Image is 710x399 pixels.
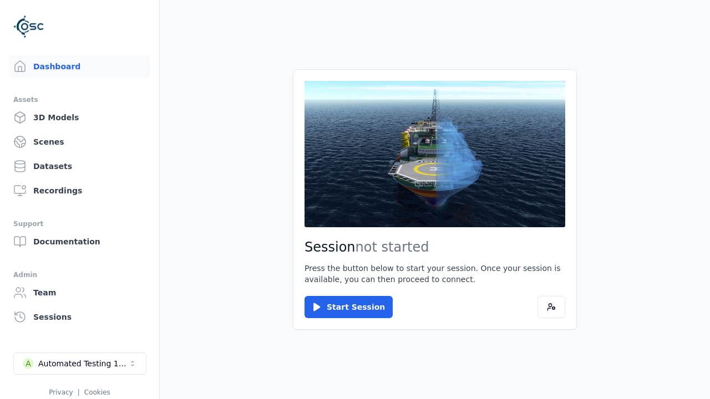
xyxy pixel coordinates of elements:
div: Support [13,217,146,231]
a: Team [9,282,150,304]
a: Sessions [9,306,150,328]
a: Scenes [9,131,150,153]
div: A [23,358,34,369]
img: Logo [13,11,44,42]
span: not started [356,239,429,255]
a: Dashboard [9,55,150,78]
a: Datasets [9,155,150,177]
a: Documentation [9,231,150,253]
a: 3D Models [9,106,150,129]
span: | [78,388,80,396]
a: Privacy [49,388,73,396]
h2: Session [305,238,565,256]
button: Select a workspace [13,352,146,375]
div: Admin [13,268,146,282]
button: Start Session [305,296,393,318]
p: Press the button below to start your session. Once your session is available, you can then procee... [305,263,565,285]
div: Assets [13,93,146,106]
a: Cookies [84,388,110,396]
div: Automated Testing 1 - Playwright [38,358,128,369]
a: Recordings [9,180,150,202]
